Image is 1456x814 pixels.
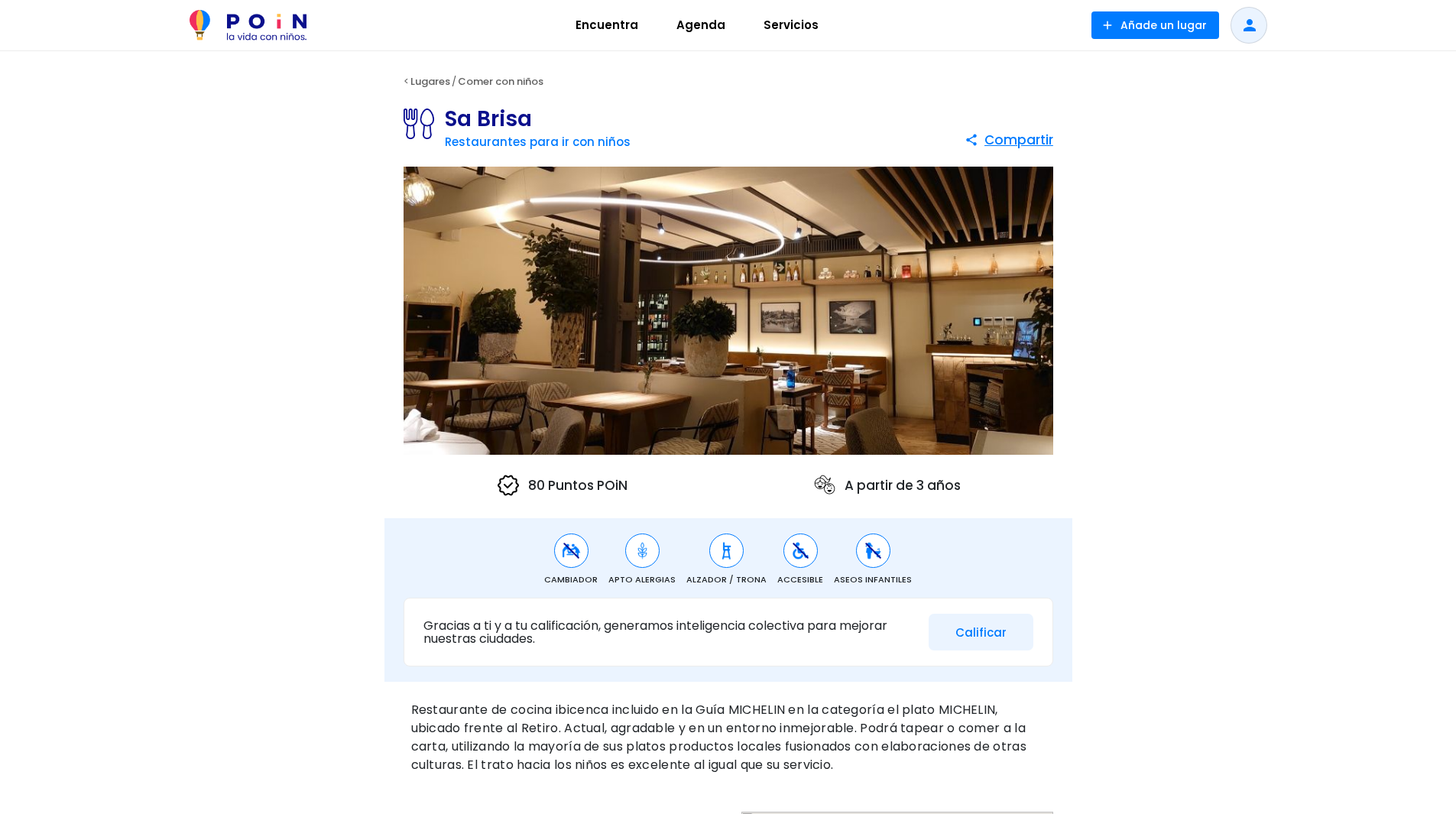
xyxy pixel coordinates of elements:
[633,541,652,560] img: Apto alergias
[445,134,631,150] a: Restaurantes para ir con niños
[670,13,732,37] span: Agenda
[1091,11,1219,39] button: Añade un lugar
[657,7,744,44] a: Agenda
[458,74,543,89] a: Comer con niños
[834,573,912,586] span: Aseos infantiles
[411,701,1046,774] p: Restaurante de cocina ibicenca incluido en la Guía MICHELIN en la categoría el plato MICHELIN, ub...
[190,10,306,41] img: POiN
[686,573,767,586] span: Alzador / Trona
[423,619,917,646] p: Gracias a ti y a tu calificación, generamos inteligencia colectiva para mejorar nuestras ciudades.
[864,541,883,560] img: Aseos infantiles
[717,541,736,560] img: Alzador / Trona
[791,541,810,560] img: Accesible
[562,541,581,560] img: Cambiador
[556,7,657,44] a: Encuentra
[812,473,837,498] img: ages icon
[744,7,838,44] a: Servicios
[929,614,1033,651] button: Calificar
[496,473,627,498] p: 80 Puntos POiN
[496,473,520,498] img: verified icon
[544,573,598,586] span: Cambiador
[777,573,823,586] span: Accesible
[404,109,445,139] img: Restaurantes para ir con niños
[445,109,631,130] h1: Sa Brisa
[410,74,450,89] a: Lugares
[569,13,645,37] span: Encuentra
[404,167,1053,456] img: Sa Brisa
[812,473,961,498] p: A partir de 3 años
[608,573,676,586] span: Apto alergias
[757,13,825,37] span: Servicios
[965,126,1053,154] button: Compartir
[384,70,1072,93] div: < /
